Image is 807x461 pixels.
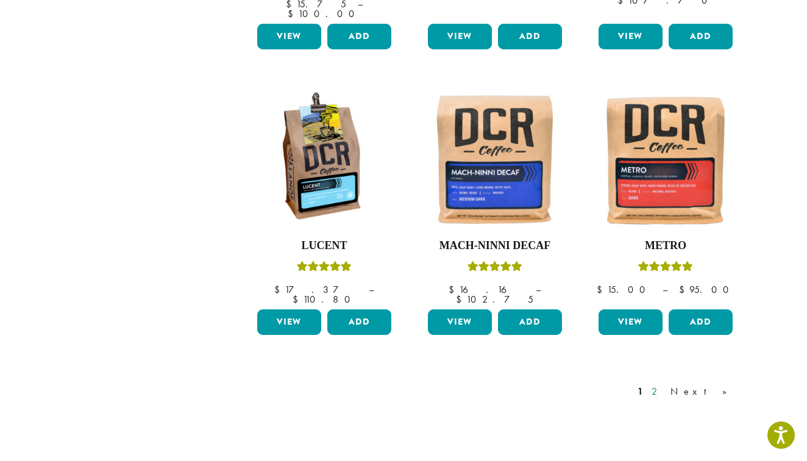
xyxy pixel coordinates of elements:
a: View [599,309,663,335]
button: Add [669,24,733,49]
span: – [536,283,541,296]
bdi: 16.16 [449,283,524,296]
bdi: 110.80 [293,293,356,306]
a: 2 [649,384,664,399]
div: Rated 5.00 out of 5 [297,259,352,278]
span: $ [679,283,689,296]
a: View [257,309,321,335]
img: Mach-Ninni-Decaf-12oz-300x300.jpg [425,90,565,230]
bdi: 15.00 [597,283,651,296]
bdi: 100.00 [288,7,360,20]
span: $ [274,283,285,296]
img: Metro-12oz-300x300.jpg [595,90,736,230]
bdi: 17.37 [274,283,357,296]
button: Add [498,24,562,49]
bdi: 95.00 [679,283,734,296]
button: Add [498,309,562,335]
span: – [369,283,374,296]
div: Rated 5.00 out of 5 [638,259,693,278]
span: – [663,283,667,296]
button: Add [327,24,391,49]
button: Add [669,309,733,335]
span: $ [288,7,298,20]
a: Next » [668,384,738,399]
span: $ [456,293,466,306]
a: View [428,24,492,49]
a: View [599,24,663,49]
span: $ [449,283,459,296]
h4: Lucent [254,239,394,253]
a: View [428,309,492,335]
div: Rated 5.00 out of 5 [467,259,522,278]
a: 1 [635,384,645,399]
a: LucentRated 5.00 out of 5 [254,90,394,305]
span: $ [293,293,303,306]
button: Add [327,309,391,335]
h4: Mach-Ninni Decaf [425,239,565,253]
span: $ [597,283,607,296]
h4: Metro [595,239,736,253]
bdi: 102.75 [456,293,533,306]
img: DCRCoffee_DL_Bag_Lucent_2019_updated-300x300.jpg [254,90,394,230]
a: View [257,24,321,49]
a: Mach-Ninni DecafRated 5.00 out of 5 [425,90,565,305]
a: MetroRated 5.00 out of 5 [595,90,736,305]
